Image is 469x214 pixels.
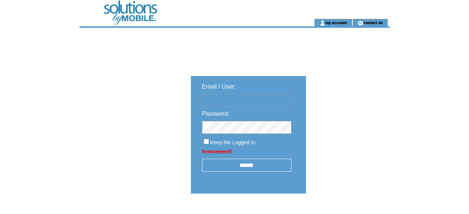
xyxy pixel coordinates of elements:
span: Email / User: [202,83,236,90]
span: Password: [202,111,230,117]
a: contact us [363,20,383,25]
a: my account [325,20,347,25]
a: Forgot password? [202,149,232,153]
span: Keep Me Logged In [210,139,255,145]
img: contact_us_icon.gif [358,20,363,26]
img: account_icon.gif [320,20,325,26]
